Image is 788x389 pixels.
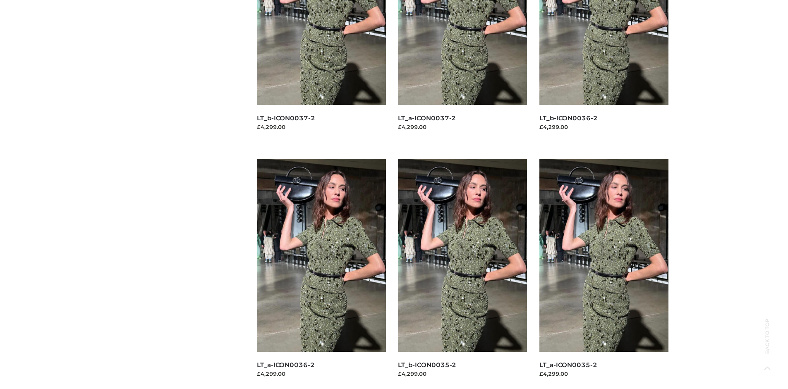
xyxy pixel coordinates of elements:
[398,114,456,122] a: LT_a-ICON0037-2
[539,361,597,369] a: LT_a-ICON0035-2
[539,114,598,122] a: LT_b-ICON0036-2
[398,123,527,131] div: £4,299.00
[539,123,668,131] div: £4,299.00
[257,361,315,369] a: LT_a-ICON0036-2
[757,333,778,354] span: Back to top
[539,370,668,378] div: £4,299.00
[257,370,386,378] div: £4,299.00
[257,123,386,131] div: £4,299.00
[398,361,456,369] a: LT_b-ICON0035-2
[257,114,315,122] a: LT_b-ICON0037-2
[398,370,527,378] div: £4,299.00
